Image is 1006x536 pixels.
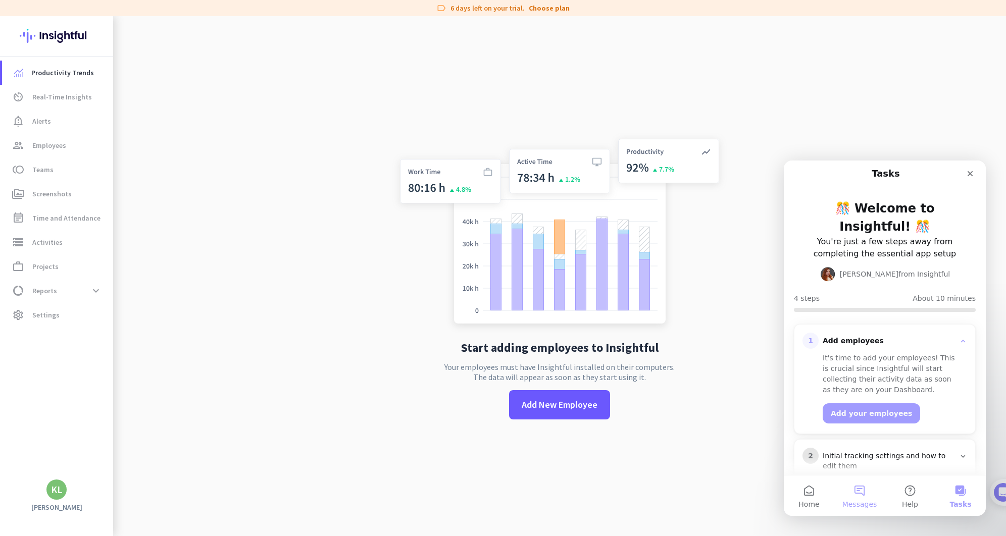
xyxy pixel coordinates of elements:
[31,67,94,79] span: Productivity Trends
[784,160,986,516] iframe: Intercom live chat
[2,279,113,303] a: data_usageReportsexpand_more
[12,139,24,151] i: group
[2,157,113,182] a: tollTeams
[392,133,727,334] img: no-search-results
[32,309,60,321] span: Settings
[12,309,24,321] i: settings
[20,16,93,56] img: Insightful logo
[2,303,113,327] a: settingsSettings
[529,3,570,13] a: Choose plan
[87,282,105,300] button: expand_more
[51,485,63,495] div: KL
[32,188,72,200] span: Screenshots
[14,68,23,77] img: menu-item
[32,139,66,151] span: Employees
[12,285,24,297] i: data_usage
[2,254,113,279] a: work_outlineProjects
[2,133,113,157] a: groupEmployees
[444,362,675,382] p: Your employees must have Insightful installed on their computers. The data will appear as soon as...
[2,85,113,109] a: av_timerReal-Time Insights
[436,3,446,13] i: label
[12,115,24,127] i: notification_important
[32,164,54,176] span: Teams
[461,342,659,354] h2: Start adding employees to Insightful
[2,230,113,254] a: storageActivities
[2,206,113,230] a: event_noteTime and Attendance
[2,182,113,206] a: perm_mediaScreenshots
[12,212,24,224] i: event_note
[12,164,24,176] i: toll
[12,236,24,248] i: storage
[12,91,24,103] i: av_timer
[12,188,24,200] i: perm_media
[2,61,113,85] a: menu-itemProductivity Trends
[32,285,57,297] span: Reports
[509,390,610,419] button: Add New Employee
[32,115,51,127] span: Alerts
[32,91,92,103] span: Real-Time Insights
[2,109,113,133] a: notification_importantAlerts
[32,212,100,224] span: Time and Attendance
[32,260,59,273] span: Projects
[522,398,597,411] span: Add New Employee
[32,236,63,248] span: Activities
[12,260,24,273] i: work_outline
